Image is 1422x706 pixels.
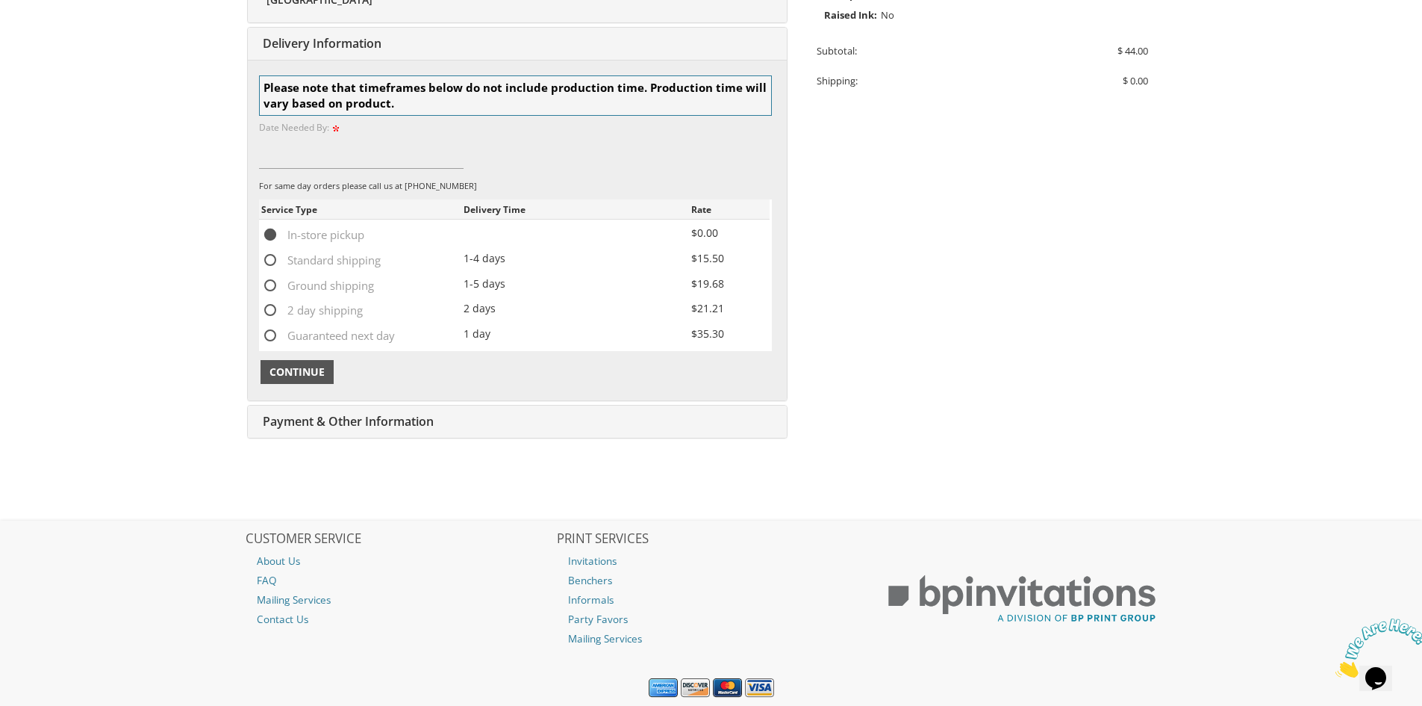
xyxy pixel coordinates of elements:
[261,276,374,295] span: Ground shipping
[867,562,1176,637] img: BP Print Group
[259,75,772,117] div: Please note that timeframes below do not include production time. Production time will vary based...
[269,365,325,380] span: Continue
[1123,74,1148,87] span: $ 0.00
[691,276,767,292] div: $19.68
[817,74,858,87] span: Shipping:
[691,225,767,241] div: $0.00
[557,532,866,547] h2: PRINT SERVICES
[745,678,774,698] img: Visa
[261,326,395,345] span: Guaranteed next day
[6,6,99,65] img: Chat attention grabber
[1329,613,1422,684] iframe: chat widget
[464,202,691,217] div: Delivery Time
[246,610,555,629] a: Contact Us
[261,202,464,217] div: Service Type
[464,326,691,342] div: 1 day
[691,300,767,317] div: $21.21
[261,301,363,320] span: 2 day shipping
[691,326,767,342] div: $35.30
[691,250,767,267] div: $15.50
[246,532,555,547] h2: CUSTOMER SERVICE
[261,360,334,384] button: Continue
[464,276,691,292] div: 1-5 days
[261,251,381,270] span: Standard shipping
[259,121,342,134] label: Date Needed By:
[817,44,857,58] span: Subtotal:
[681,678,710,698] img: Discover
[881,8,894,22] span: No
[557,610,866,629] a: Party Favors
[259,180,772,192] div: For same day orders please call us at [PHONE_NUMBER]
[824,5,877,25] span: Raised Ink:
[464,250,691,267] div: 1-4 days
[557,551,866,571] a: Invitations
[557,571,866,590] a: Benchers
[246,571,555,590] a: FAQ
[261,226,364,244] span: In-store pickup
[332,126,339,132] img: pc_icon_required.gif
[557,590,866,610] a: Informals
[649,678,678,698] img: American Express
[246,590,555,610] a: Mailing Services
[464,300,691,317] div: 2 days
[691,202,767,217] div: Rate
[259,35,381,52] span: Delivery Information
[246,551,555,571] a: About Us
[259,413,434,430] span: Payment & Other Information
[557,629,866,648] a: Mailing Services
[1117,44,1148,58] span: $ 44.00
[713,678,742,698] img: MasterCard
